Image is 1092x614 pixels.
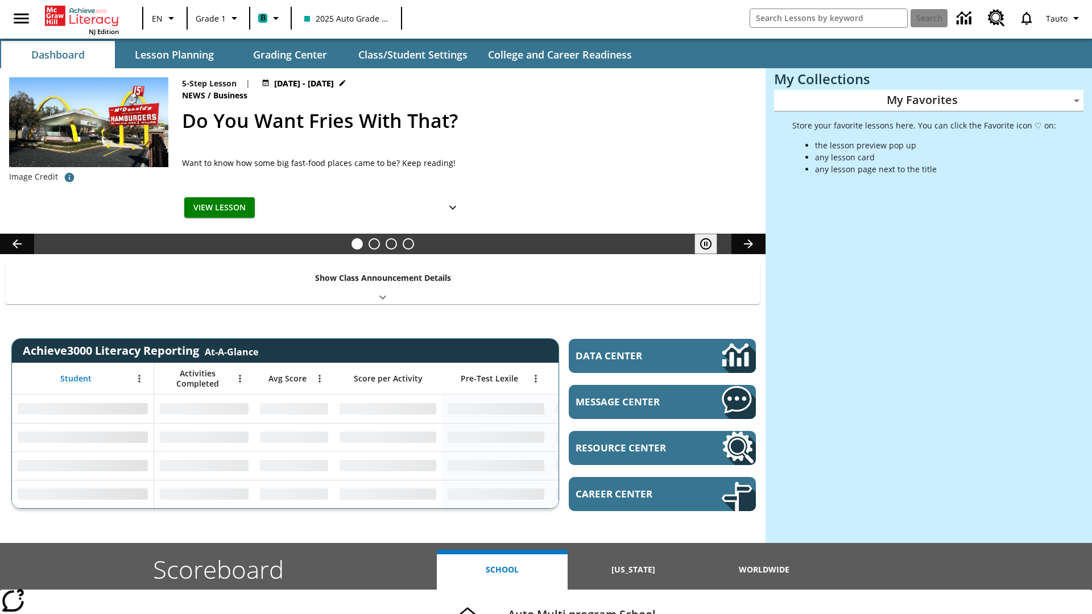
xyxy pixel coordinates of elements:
[774,90,1083,111] div: My Favorites
[479,41,641,68] button: College and Career Readiness
[576,349,683,362] span: Data Center
[351,238,363,250] button: Slide 1 Do You Want Fries With That?
[254,395,334,423] div: No Data,
[6,265,760,304] div: Show Class Announcement Details
[231,370,249,387] button: Open Menu
[184,197,255,218] button: View Lesson
[9,77,168,167] img: One of the first McDonald's stores, with the iconic red sign and golden arches.
[694,234,717,254] button: Pause
[774,71,1083,87] h3: My Collections
[1012,3,1041,33] a: Notifications
[981,3,1012,34] a: Resource Center, Will open in new tab
[550,395,658,423] div: No Data,
[254,451,334,480] div: No Data,
[182,157,466,169] div: Want to know how some big fast-food places came to be? Keep reading!
[315,272,451,284] p: Show Class Announcement Details
[569,385,756,419] a: Message Center
[461,374,518,384] span: Pre-Test Lexile
[117,41,231,68] button: Lesson Planning
[260,11,266,25] span: B
[569,339,756,373] a: Data Center
[569,431,756,465] a: Resource Center, Will open in new tab
[576,487,688,500] span: Career Center
[1,41,115,68] button: Dashboard
[147,8,183,28] button: Language: EN, Select a language
[568,550,698,590] button: [US_STATE]
[152,13,163,24] span: EN
[369,238,380,250] button: Slide 2 Cars of the Future?
[569,477,756,511] a: Career Center
[9,171,58,182] p: Image Credit
[576,441,688,454] span: Resource Center
[154,395,254,423] div: No Data,
[45,5,119,27] a: Home
[191,8,246,28] button: Grade: Grade 1, Select a grade
[182,77,237,89] p: 5-Step Lesson
[60,374,92,384] span: Student
[246,77,250,89] span: |
[441,197,464,218] button: Show Details
[154,451,254,480] div: No Data,
[196,13,226,24] span: Grade 1
[354,374,423,384] span: Score per Activity
[154,423,254,451] div: No Data,
[58,167,81,188] button: Image credit: McClatchy-Tribune/Tribune Content Agency LLC/Alamy Stock Photo
[815,139,1056,151] li: the lesson preview pop up
[182,89,208,102] span: News
[792,119,1056,131] p: Store your favorite lessons here. You can click the Favorite icon ♡ on:
[550,451,658,480] div: No Data,
[233,41,347,68] button: Grading Center
[5,2,38,35] button: Open side menu
[131,370,148,387] button: Open Menu
[213,89,250,102] span: Business
[160,368,235,389] span: Activities Completed
[154,480,254,508] div: No Data,
[950,3,981,34] a: Data Center
[23,343,258,358] span: Achieve3000 Literacy Reporting
[349,41,477,68] button: Class/Student Settings
[750,9,907,27] input: search field
[254,423,334,451] div: No Data,
[1041,8,1087,28] button: Profile/Settings
[437,550,568,590] button: School
[550,480,658,508] div: No Data,
[694,234,729,254] div: Pause
[274,77,334,89] span: [DATE] - [DATE]
[254,480,334,508] div: No Data,
[403,238,414,250] button: Slide 4 Career Lesson
[1046,13,1068,24] span: Tauto
[311,370,328,387] button: Open Menu
[205,343,258,358] div: At-A-Glance
[815,163,1056,175] li: any lesson page next to the title
[208,90,211,101] span: /
[550,423,658,451] div: No Data,
[89,27,119,36] span: NJ Edition
[182,106,752,135] h2: Do You Want Fries With That?
[386,238,397,250] button: Slide 3 Pre-release lesson
[815,151,1056,163] li: any lesson card
[45,3,119,36] div: Home
[731,234,766,254] button: Lesson carousel, Next
[304,13,388,24] span: 2025 Auto Grade 1 A
[576,395,688,408] span: Message Center
[268,374,307,384] span: Avg Score
[527,370,544,387] button: Open Menu
[254,8,287,28] button: Boost Class color is teal. Change class color
[259,77,349,89] button: Jul 14 - Jul 20 Choose Dates
[699,550,830,590] button: Worldwide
